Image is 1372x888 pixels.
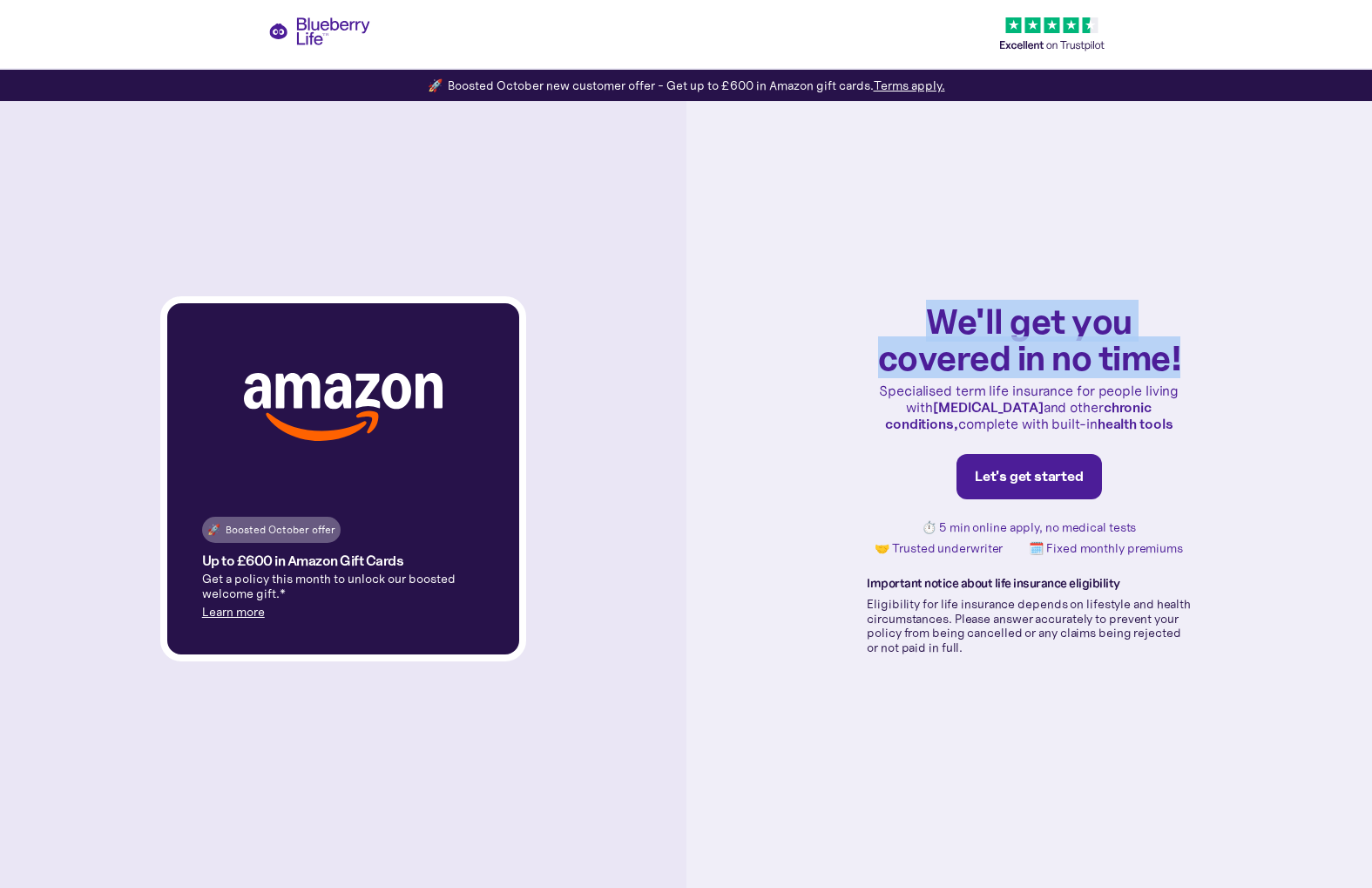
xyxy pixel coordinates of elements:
strong: [MEDICAL_DATA] [933,398,1044,416]
div: 🚀 Boosted October new customer offer - Get up to £600 in Amazon gift cards. [428,77,945,94]
div: Let's get started [975,468,1084,485]
div: 🚀 Boosted October offer [207,521,335,539]
p: Specialised term life insurance for people living with and other complete with built-in [867,383,1191,433]
a: Let's get started [956,454,1102,499]
p: ⏱️ 5 min online apply, no medical tests [922,520,1136,535]
p: 🤝 Trusted underwriter [875,541,1003,556]
strong: Important notice about life insurance eligibility [867,575,1120,591]
p: Eligibility for life insurance depends on lifestyle and health circumstances. Please answer accur... [867,597,1191,655]
strong: chronic conditions, [885,398,1152,432]
strong: health tools [1098,415,1173,432]
h1: We'll get you covered in no time! [867,302,1191,376]
h4: Up to £600 in Amazon Gift Cards [202,553,404,568]
a: Terms apply. [874,78,945,93]
p: Get a policy this month to unlock our boosted welcome gift.* [202,572,484,601]
a: Learn more [202,604,265,620]
p: 🗓️ Fixed monthly premiums [1029,541,1183,556]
